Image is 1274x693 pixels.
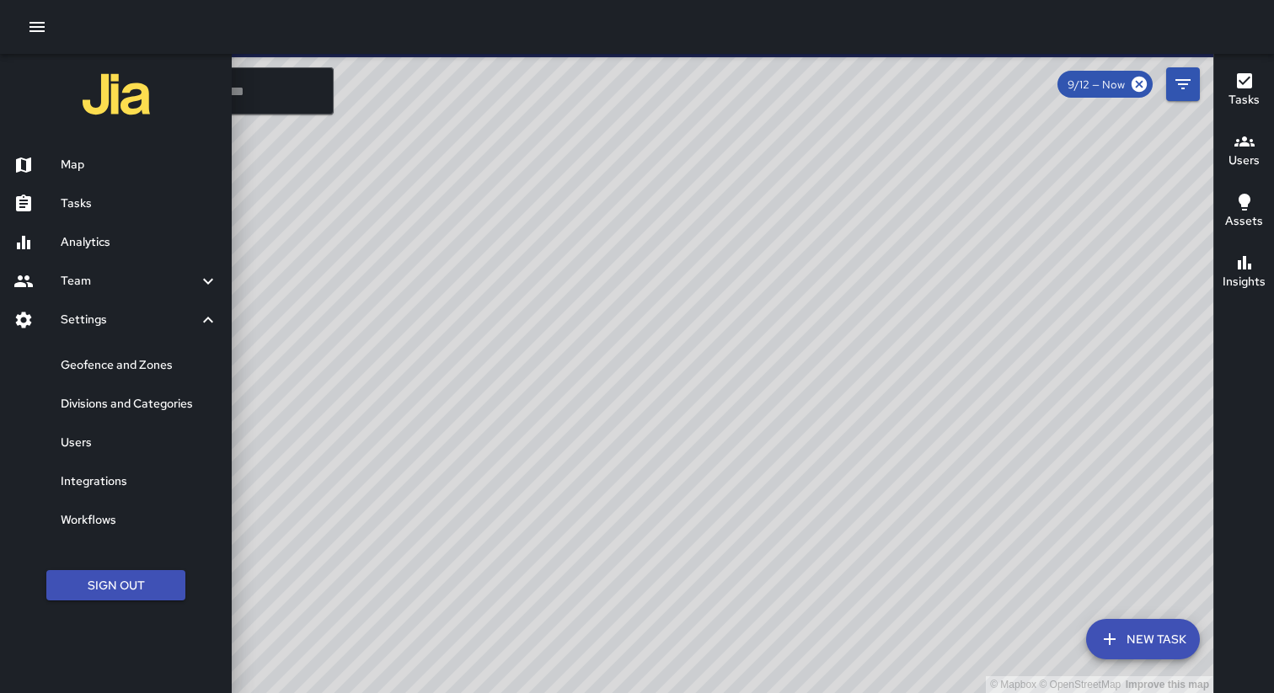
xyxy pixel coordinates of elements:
[61,356,218,375] h6: Geofence and Zones
[1228,152,1260,170] h6: Users
[1225,212,1263,231] h6: Assets
[1223,273,1266,291] h6: Insights
[61,311,198,329] h6: Settings
[61,233,218,252] h6: Analytics
[61,156,218,174] h6: Map
[61,511,218,530] h6: Workflows
[83,61,150,128] img: jia-logo
[61,472,218,491] h6: Integrations
[1086,619,1200,659] button: New Task
[61,195,218,213] h6: Tasks
[61,434,218,452] h6: Users
[46,570,185,601] button: Sign Out
[61,272,198,291] h6: Team
[61,395,218,413] h6: Divisions and Categories
[1228,91,1260,109] h6: Tasks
